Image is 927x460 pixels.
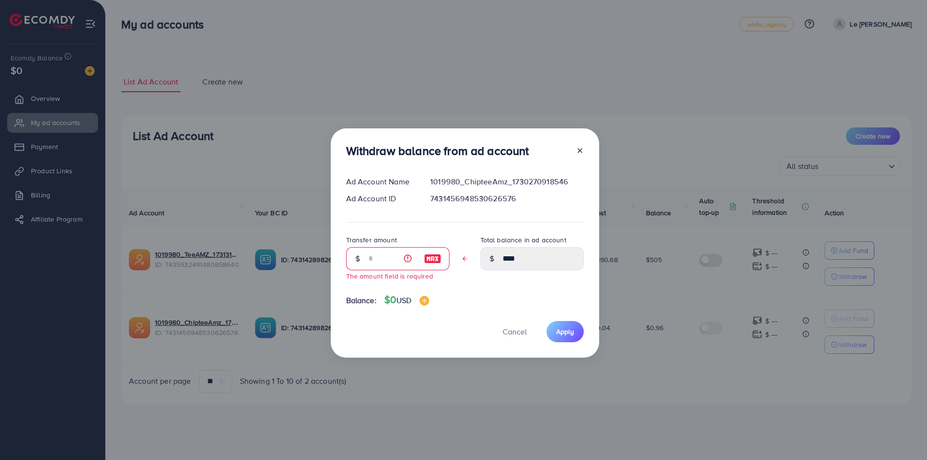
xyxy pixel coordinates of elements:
[503,326,527,337] span: Cancel
[346,295,377,306] span: Balance:
[396,295,411,306] span: USD
[420,296,429,306] img: image
[346,271,433,280] small: The amount field is required
[491,321,539,342] button: Cancel
[338,193,423,204] div: Ad Account ID
[886,417,920,453] iframe: Chat
[384,294,429,306] h4: $0
[424,253,441,265] img: image
[422,193,591,204] div: 7431456948530626576
[556,327,574,336] span: Apply
[346,144,529,158] h3: Withdraw balance from ad account
[422,176,591,187] div: 1019980_ChipteeAmz_1730270918546
[346,235,397,245] label: Transfer amount
[338,176,423,187] div: Ad Account Name
[547,321,584,342] button: Apply
[480,235,566,245] label: Total balance in ad account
